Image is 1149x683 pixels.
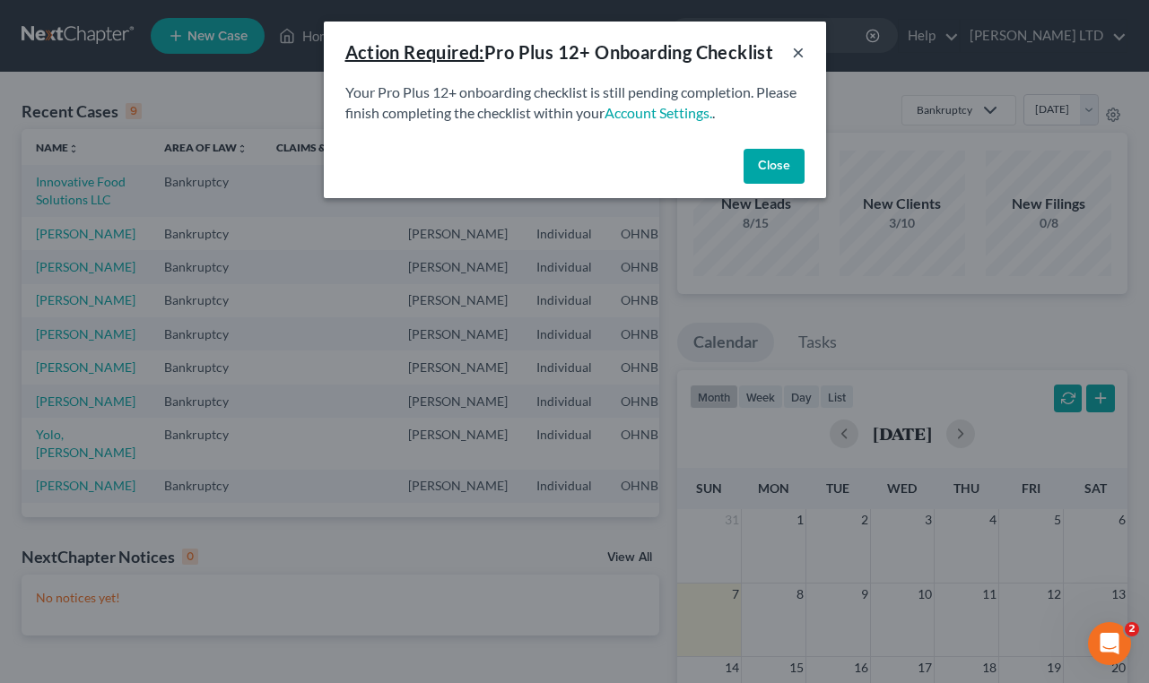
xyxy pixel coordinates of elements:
[605,104,712,121] a: Account Settings.
[792,41,805,63] button: ×
[744,149,805,185] button: Close
[1125,622,1139,636] span: 2
[1088,622,1131,665] iframe: Intercom live chat
[345,82,805,124] p: Your Pro Plus 12+ onboarding checklist is still pending completion. Please finish completing the ...
[345,41,484,63] u: Action Required:
[345,39,774,65] div: Pro Plus 12+ Onboarding Checklist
